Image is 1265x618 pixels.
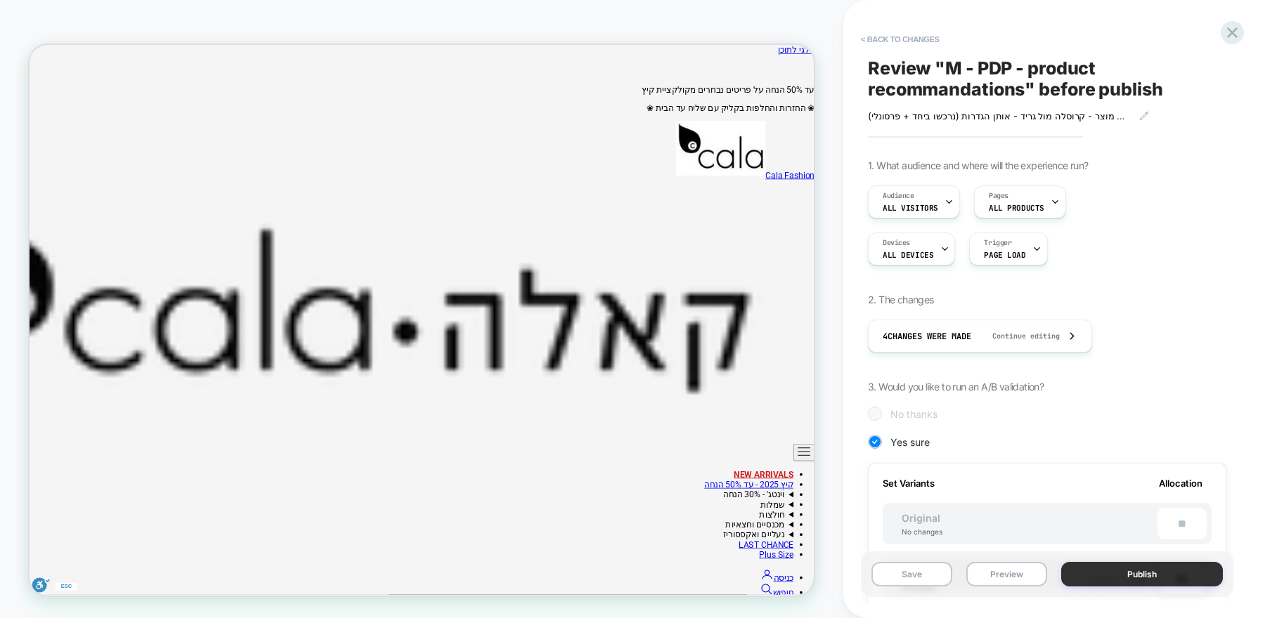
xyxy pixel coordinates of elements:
[883,331,971,342] span: 4 Changes were made
[890,408,938,420] span: No thanks
[868,294,934,305] span: 2. The changes
[1061,562,1223,586] button: Publish
[939,566,1018,579] a: NEW ARRIVALS
[883,478,935,489] span: Set Variants
[966,562,1047,586] button: Preview
[883,203,938,213] span: All Visitors
[888,527,956,536] div: No changes
[981,167,1046,180] span: Cala Fashion
[868,381,1044,393] span: 3. Would you like to run an A/B validation?
[883,238,910,248] span: Devices
[868,110,1129,121] span: ניסוי על תצוגת המלצות בעמוד מוצר - קרוסלה מול גריד - אותן הגדרות (נרכשו ביחד + פרסונלי)
[989,203,1044,213] span: ALL PRODUCTS
[1159,478,1202,489] span: Allocation
[978,331,1060,341] span: Continue editing
[854,28,947,51] button: < Back to changes
[888,512,954,524] span: Original
[883,191,914,201] span: Audience
[900,579,1018,593] a: קיץ 2025 - עד 50% הנחה
[868,58,1226,100] span: Review " M - PDP - product recommandations " before publish
[871,562,952,586] button: Save
[989,191,1008,201] span: Pages
[984,250,1025,260] span: Page Load
[868,159,1088,171] span: 1. What audience and where will the experience run?
[890,436,930,448] span: Yes sure
[883,250,933,260] span: ALL DEVICES
[984,238,1011,248] span: Trigger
